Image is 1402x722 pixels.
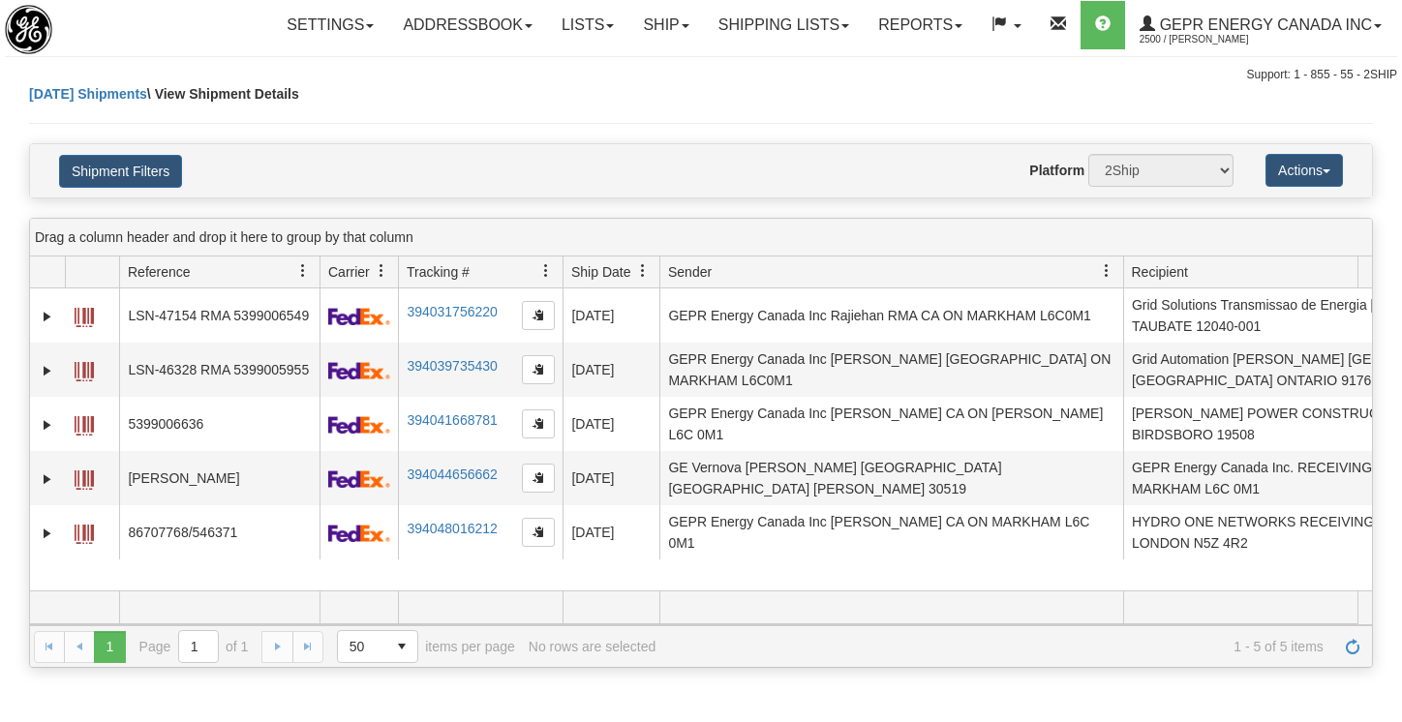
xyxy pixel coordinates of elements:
td: [DATE] [563,505,659,559]
span: items per page [337,630,515,663]
img: 2 - FedEx Express® [328,525,389,542]
a: Reports [864,1,977,49]
td: 86707768/546371 [119,505,320,559]
input: Page 1 [179,631,218,662]
a: Ship [628,1,703,49]
span: 2500 / [PERSON_NAME] [1140,30,1285,49]
img: 2 - FedEx Express® [328,416,389,434]
span: Carrier [328,262,370,282]
td: [DATE] [563,343,659,397]
img: 2 - FedEx Express® [328,362,389,379]
iframe: chat widget [1357,262,1400,460]
img: logo2500.jpg [5,5,52,54]
a: Sender filter column settings [1090,255,1123,287]
label: Platform [1029,161,1084,180]
a: 394048016212 [407,521,497,536]
a: [DATE] Shipments [29,86,147,102]
div: grid grouping header [30,219,1372,256]
a: Reference filter column settings [287,255,320,287]
img: 2 - FedEx Express® [328,470,389,488]
span: Reference [128,262,191,282]
a: Expand [38,361,57,380]
a: Label [75,407,94,438]
a: Lists [547,1,628,49]
button: Copy to clipboard [522,301,555,330]
button: Shipment Filters [59,155,182,188]
td: [DATE] [563,397,659,451]
td: [PERSON_NAME] [119,451,320,505]
button: Actions [1265,154,1343,187]
a: Label [75,353,94,384]
span: Sender [668,262,712,282]
span: Recipient [1132,262,1188,282]
span: 50 [350,637,375,656]
a: 394031756220 [407,304,497,319]
a: GEPR Energy Canada Inc 2500 / [PERSON_NAME] [1125,1,1396,49]
a: Expand [38,415,57,435]
td: [DATE] [563,451,659,505]
a: Ship Date filter column settings [626,255,659,287]
span: Page sizes drop down [337,630,418,663]
button: Copy to clipboard [522,464,555,493]
a: 394039735430 [407,358,497,374]
td: 5399006636 [119,397,320,451]
span: Page 1 [94,631,125,662]
span: GEPR Energy Canada Inc [1155,16,1372,33]
span: Ship Date [571,262,630,282]
a: Settings [272,1,388,49]
div: No rows are selected [529,639,656,654]
span: 1 - 5 of 5 items [669,639,1324,654]
a: Refresh [1337,631,1368,662]
img: 2 - FedEx Express® [328,308,389,325]
a: Label [75,299,94,330]
span: Tracking # [407,262,470,282]
div: Support: 1 - 855 - 55 - 2SHIP [5,67,1397,83]
a: Expand [38,307,57,326]
td: [DATE] [563,288,659,343]
td: GE Vernova [PERSON_NAME] [GEOGRAPHIC_DATA] [GEOGRAPHIC_DATA] [PERSON_NAME] 30519 [659,451,1123,505]
button: Copy to clipboard [522,518,555,547]
td: GEPR Energy Canada Inc Rajiehan RMA CA ON MARKHAM L6C0M1 [659,288,1123,343]
td: GEPR Energy Canada Inc [PERSON_NAME] CA ON [PERSON_NAME] L6C 0M1 [659,397,1123,451]
a: Shipping lists [704,1,864,49]
a: Addressbook [388,1,547,49]
a: Label [75,516,94,547]
a: Carrier filter column settings [365,255,398,287]
a: Expand [38,469,57,489]
a: 394041668781 [407,412,497,428]
td: GEPR Energy Canada Inc [PERSON_NAME] [GEOGRAPHIC_DATA] ON MARKHAM L6C0M1 [659,343,1123,397]
button: Copy to clipboard [522,355,555,384]
a: Label [75,462,94,493]
td: LSN-47154 RMA 5399006549 [119,288,320,343]
span: select [386,631,417,662]
span: Page of 1 [139,630,249,663]
button: Copy to clipboard [522,409,555,438]
a: 394044656662 [407,466,497,482]
td: LSN-46328 RMA 5399005955 [119,343,320,397]
a: Expand [38,524,57,543]
span: \ View Shipment Details [147,86,299,102]
a: Tracking # filter column settings [530,255,563,287]
td: GEPR Energy Canada Inc [PERSON_NAME] CA ON MARKHAM L6C 0M1 [659,505,1123,559]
